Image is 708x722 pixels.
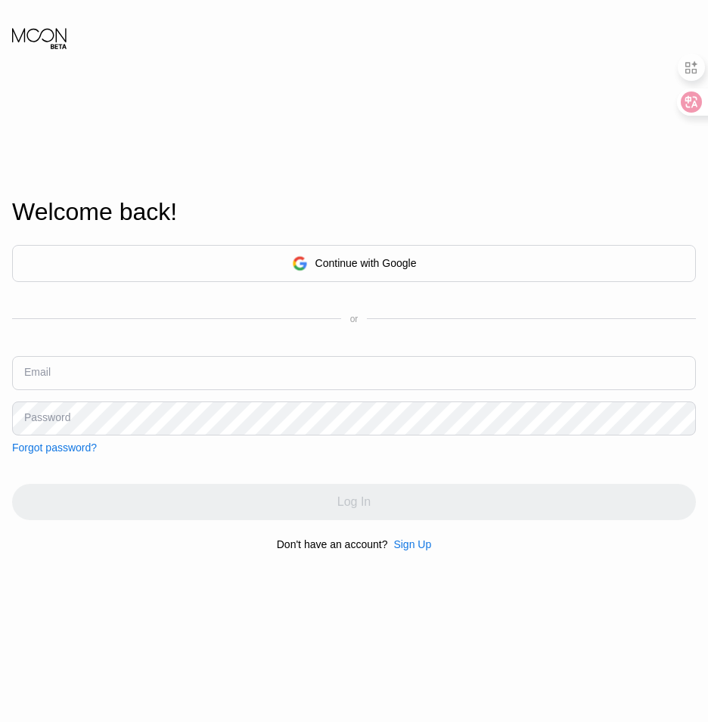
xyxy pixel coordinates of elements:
div: Forgot password? [12,442,97,454]
div: Welcome back! [12,198,696,226]
div: Continue with Google [12,245,696,282]
div: Sign Up [387,538,431,550]
div: Sign Up [393,538,431,550]
div: Email [24,366,51,378]
div: Continue with Google [315,257,417,269]
div: Password [24,411,70,423]
div: or [350,314,359,324]
div: Don't have an account? [277,538,388,550]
